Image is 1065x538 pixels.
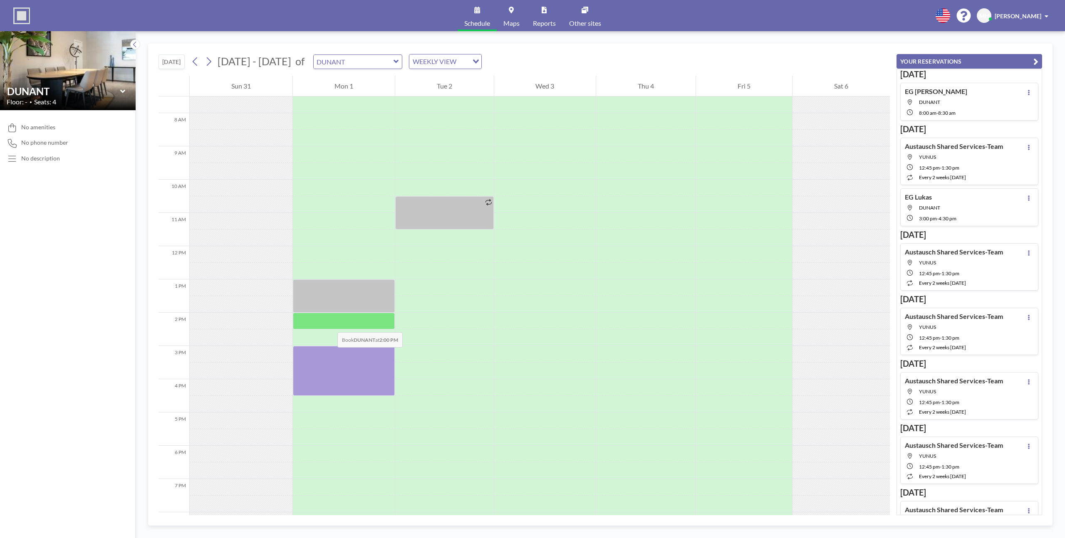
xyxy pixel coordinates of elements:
h3: [DATE] [900,69,1038,79]
div: Wed 3 [494,76,596,96]
div: Fri 5 [696,76,792,96]
span: 1:30 PM [941,335,959,341]
div: 5 PM [159,412,189,446]
span: - [937,215,939,222]
div: Search for option [409,54,481,69]
input: DUNANT [314,55,394,69]
div: 9 AM [159,146,189,180]
span: 12:45 PM [919,399,940,405]
span: every 2 weeks [DATE] [919,409,966,415]
span: DUNANT [919,205,940,211]
span: - [940,270,941,276]
span: 4:30 PM [939,215,956,222]
span: Seats: 4 [34,98,56,106]
span: DUNANT [919,99,940,105]
span: 12:45 PM [919,165,940,171]
span: 8:30 AM [938,110,956,116]
button: [DATE] [159,54,185,69]
span: YUNUS [919,453,936,459]
h4: Austausch Shared Services-Team [905,248,1003,256]
div: 2 PM [159,313,189,346]
div: Mon 1 [293,76,395,96]
span: [DATE] - [DATE] [218,55,291,67]
span: 1:30 PM [941,165,959,171]
h3: [DATE] [900,487,1038,498]
h4: Austausch Shared Services-Team [905,441,1003,449]
h4: Austausch Shared Services-Team [905,506,1003,514]
span: 1:30 PM [941,464,959,470]
span: - [940,335,941,341]
span: 1:30 PM [941,270,959,276]
div: 8 AM [159,113,189,146]
span: every 2 weeks [DATE] [919,473,966,479]
h4: Austausch Shared Services-Team [905,377,1003,385]
span: - [936,110,938,116]
span: of [295,55,305,68]
span: No amenities [21,123,55,131]
h3: [DATE] [900,423,1038,433]
div: 11 AM [159,213,189,246]
span: 8:00 AM [919,110,936,116]
span: Book at [337,332,403,348]
span: 12:45 PM [919,464,940,470]
span: every 2 weeks [DATE] [919,344,966,350]
span: YUNUS [919,324,936,330]
div: 7 AM [159,80,189,113]
div: No description [21,155,60,162]
span: - [940,464,941,470]
b: 2:00 PM [379,337,398,343]
span: - [940,399,941,405]
span: 12:45 PM [919,270,940,276]
span: - [940,165,941,171]
div: 4 PM [159,379,189,412]
span: MH [979,12,989,20]
span: 12:45 PM [919,335,940,341]
div: Sat 6 [793,76,890,96]
img: organization-logo [13,7,30,24]
input: Search for option [459,56,468,67]
span: No phone number [21,139,68,146]
span: YUNUS [919,388,936,395]
div: Sun 31 [190,76,292,96]
button: YOUR RESERVATIONS [897,54,1042,69]
span: Other sites [569,20,601,27]
span: YUNUS [919,259,936,266]
h3: [DATE] [900,230,1038,240]
div: 12 PM [159,246,189,279]
h3: [DATE] [900,124,1038,134]
span: 1:30 PM [941,399,959,405]
span: Maps [503,20,520,27]
input: DUNANT [7,85,120,97]
span: every 2 weeks [DATE] [919,174,966,180]
h4: EG [PERSON_NAME] [905,87,967,96]
div: 1 PM [159,279,189,313]
div: 3 PM [159,346,189,379]
span: • [30,99,32,105]
div: 7 PM [159,479,189,512]
span: WEEKLY VIEW [411,56,458,67]
span: YUNUS [919,154,936,160]
h4: Austausch Shared Services-Team [905,142,1003,151]
h3: [DATE] [900,294,1038,304]
div: 6 PM [159,446,189,479]
b: DUNANT [354,337,375,343]
h4: EG Lukas [905,193,932,201]
div: Tue 2 [395,76,494,96]
div: 10 AM [159,180,189,213]
span: 3:00 PM [919,215,937,222]
div: Thu 4 [596,76,696,96]
span: every 2 weeks [DATE] [919,280,966,286]
span: Schedule [464,20,490,27]
h4: Austausch Shared Services-Team [905,312,1003,321]
span: Reports [533,20,556,27]
span: [PERSON_NAME] [995,12,1041,20]
span: Floor: - [7,98,27,106]
h3: [DATE] [900,358,1038,369]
